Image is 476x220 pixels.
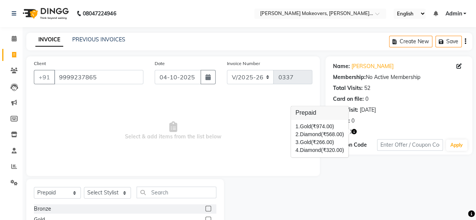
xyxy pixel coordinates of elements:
[295,123,344,131] div: Gold
[35,33,63,47] a: INVOICE
[364,84,370,92] div: 52
[351,117,354,125] div: 0
[54,70,143,84] input: Search by Name/Mobile/Email/Code
[333,141,377,149] div: Coupon Code
[295,131,344,139] div: Diamond
[295,124,300,130] span: 1.
[446,140,467,151] button: Apply
[435,36,462,47] button: Save
[34,70,55,84] button: +91
[360,106,376,114] div: [DATE]
[227,60,260,67] label: Invoice Number
[83,3,116,24] b: 08047224946
[333,84,363,92] div: Total Visits:
[311,140,334,146] span: (₹266.00)
[333,62,350,70] div: Name:
[311,124,334,130] span: (₹974.00)
[333,73,366,81] div: Membership:
[34,205,51,213] div: Bronze
[445,10,462,18] span: Admin
[137,187,216,198] input: Search
[295,132,300,138] span: 2.
[295,147,344,155] div: Diamond
[321,147,344,153] span: (₹320.00)
[333,73,465,81] div: No Active Membership
[351,62,394,70] a: [PERSON_NAME]
[295,140,300,146] span: 3.
[365,95,368,103] div: 0
[34,60,46,67] label: Client
[377,139,443,151] input: Enter Offer / Coupon Code
[291,106,348,120] h3: Prepaid
[19,3,71,24] img: logo
[34,93,312,168] span: Select & add items from the list below
[155,60,165,67] label: Date
[389,36,432,47] button: Create New
[72,36,125,43] a: PREVIOUS INVOICES
[295,147,300,153] span: 4.
[321,132,344,138] span: (₹568.00)
[333,95,364,103] div: Card on file:
[295,139,344,147] div: Gold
